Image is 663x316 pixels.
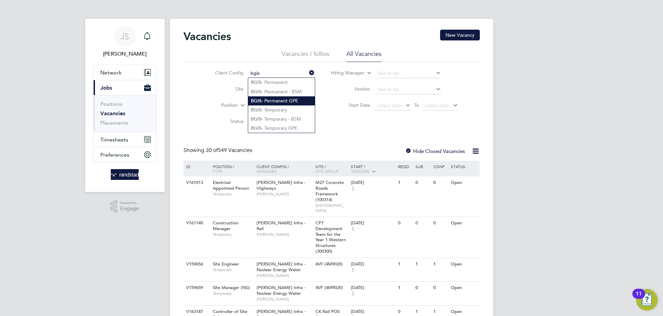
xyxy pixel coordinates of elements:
[396,177,414,189] div: 1
[326,70,364,76] label: Hiring Manager
[248,69,314,78] input: Search for...
[432,282,449,294] div: 0
[94,147,156,162] button: Preferences
[94,132,156,147] button: Timesheets
[449,161,478,172] div: Status
[251,98,262,104] b: BGIS
[282,50,330,62] li: Vacancies I follow
[251,80,262,85] b: BGIS
[100,101,123,107] a: Positions
[351,267,355,273] span: 5
[184,147,254,154] div: Showing
[100,152,129,158] span: Preferences
[213,261,239,267] span: Site Engineer
[351,285,395,291] div: [DATE]
[213,291,253,296] span: Temporary
[257,285,305,296] span: [PERSON_NAME] Infra - Nuclear Energy Water
[314,161,349,177] div: Site /
[255,161,314,177] div: Client Config /
[248,105,315,115] li: - Temporary
[375,69,441,78] input: Search for...
[111,169,139,180] img: randstad-logo-retina.png
[414,217,431,229] div: 0
[316,203,347,213] span: [GEOGRAPHIC_DATA]
[205,70,243,76] label: Client Config
[257,220,305,231] span: [PERSON_NAME] Infra - Rail
[432,177,449,189] div: 0
[636,289,658,311] button: Open Resource Center, 11 new notifications
[94,65,156,80] button: Network
[351,291,355,296] span: 5
[316,180,344,202] span: M27 Concrete Roads Framework (100314)
[425,102,449,108] span: Select date
[184,30,231,43] h2: Vacancies
[257,273,312,278] span: [PERSON_NAME]
[351,309,395,315] div: [DATE]
[248,124,315,133] li: - Temporary GPE
[412,101,421,109] span: To
[449,177,478,189] div: Open
[100,85,112,91] span: Jobs
[208,161,255,177] div: Position /
[375,85,441,94] input: Search for...
[257,191,312,197] span: [PERSON_NAME]
[121,32,129,41] span: JS
[351,180,395,186] div: [DATE]
[185,258,208,271] div: V159656
[213,285,250,290] span: Site Manager (NG)
[257,296,312,302] span: [PERSON_NAME]
[251,107,262,113] b: BGIS
[100,120,128,126] a: Placements
[316,220,346,254] span: CP7 Development Team for the Year 1 Western Structures (300300)
[248,115,315,124] li: - Temporary - BSM
[213,232,253,237] span: Temporary
[396,282,414,294] div: 1
[120,206,139,212] span: Engage
[185,217,208,229] div: V161140
[432,161,449,172] div: Conf
[251,116,262,122] b: BGIS
[185,161,208,172] div: ID
[93,169,157,180] a: Go to home page
[85,19,165,192] nav: Main navigation
[396,217,414,229] div: 0
[257,232,312,237] span: [PERSON_NAME]
[100,110,125,117] a: Vacancies
[120,200,139,206] span: Powered by
[213,267,253,273] span: Temporary
[414,258,431,271] div: 1
[331,102,370,108] label: Start Date
[185,177,208,189] div: V161013
[414,161,431,172] div: Sub
[185,282,208,294] div: V159659
[351,261,395,267] div: [DATE]
[440,30,480,40] button: New Vacancy
[248,96,315,105] li: - Permanent GPE
[316,261,343,267] span: 4VF (4M9020)
[94,80,156,95] button: Jobs
[257,261,305,273] span: [PERSON_NAME] Infra - Nuclear Energy Water
[93,50,157,58] span: Jamie Scattergood
[432,258,449,271] div: 1
[351,220,395,226] div: [DATE]
[351,186,355,191] span: 5
[199,102,238,109] label: Position
[257,180,305,191] span: [PERSON_NAME] Infra - Highways
[251,89,262,95] b: BGIS
[449,258,478,271] div: Open
[405,148,465,154] label: Hide Closed Vacancies
[316,285,343,290] span: 4VF (4M9020)
[93,26,157,58] a: JS[PERSON_NAME]
[213,191,253,197] span: Temporary
[205,118,243,124] label: Status
[257,168,276,174] span: Manager
[636,294,642,303] div: 11
[449,217,478,229] div: Open
[432,217,449,229] div: 0
[351,168,370,174] span: Vendors
[206,147,218,154] span: 30 of
[213,220,238,231] span: Construction Manager
[377,102,401,108] span: Select date
[100,136,128,143] span: Timesheets
[213,180,249,191] span: Electrical Appointed Person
